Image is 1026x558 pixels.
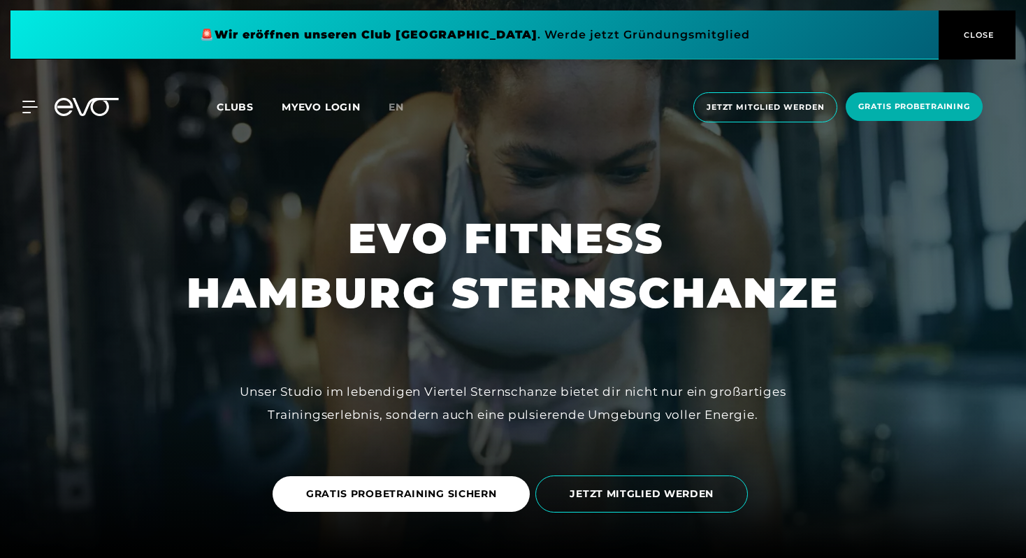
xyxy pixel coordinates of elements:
[217,101,254,113] span: Clubs
[960,29,995,41] span: CLOSE
[841,92,987,122] a: Gratis Probetraining
[389,101,404,113] span: en
[689,92,841,122] a: Jetzt Mitglied werden
[707,101,824,113] span: Jetzt Mitglied werden
[198,380,828,426] div: Unser Studio im lebendigen Viertel Sternschanze bietet dir nicht nur ein großartiges Trainingserl...
[217,100,282,113] a: Clubs
[939,10,1016,59] button: CLOSE
[535,465,753,523] a: JETZT MITGLIED WERDEN
[570,487,714,501] span: JETZT MITGLIED WERDEN
[389,99,421,115] a: en
[858,101,970,113] span: Gratis Probetraining
[306,487,497,501] span: GRATIS PROBETRAINING SICHERN
[187,211,839,320] h1: EVO FITNESS HAMBURG STERNSCHANZE
[282,101,361,113] a: MYEVO LOGIN
[273,466,536,522] a: GRATIS PROBETRAINING SICHERN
